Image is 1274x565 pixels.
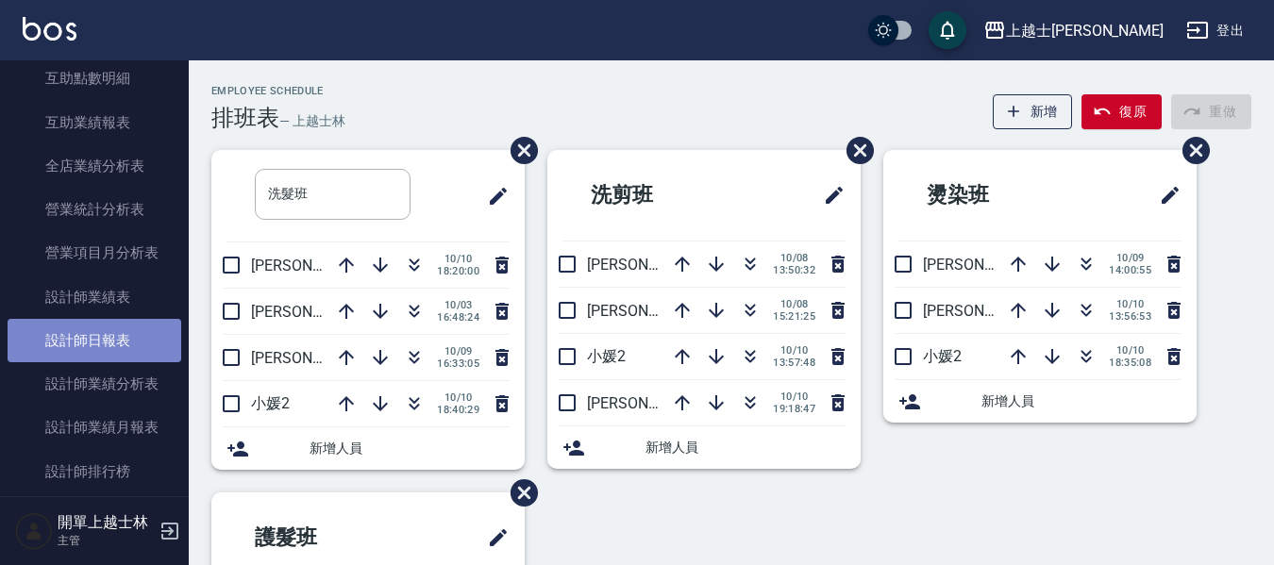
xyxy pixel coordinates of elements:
[437,345,479,357] span: 10/09
[251,257,373,274] span: [PERSON_NAME]8
[8,319,181,362] a: 設計師日報表
[1081,94,1162,129] button: 復原
[8,101,181,144] a: 互助業績報表
[898,161,1082,229] h2: 燙染班
[929,11,966,49] button: save
[773,391,815,403] span: 10/10
[8,188,181,231] a: 營業統計分析表
[211,427,525,470] div: 新增人員
[476,174,510,219] span: 修改班表的標題
[923,302,1053,320] span: [PERSON_NAME]12
[437,253,479,265] span: 10/10
[773,264,815,276] span: 13:50:32
[8,362,181,406] a: 設計師業績分析表
[496,465,541,521] span: 刪除班表
[476,515,510,560] span: 修改班表的標題
[976,11,1171,50] button: 上越士[PERSON_NAME]
[251,303,381,321] span: [PERSON_NAME]12
[587,394,709,412] span: [PERSON_NAME]8
[8,144,181,188] a: 全店業績分析表
[773,403,815,415] span: 19:18:47
[1109,344,1151,357] span: 10/10
[1109,298,1151,310] span: 10/10
[8,493,181,537] a: 商品銷售排行榜
[58,513,154,532] h5: 開單上越士林
[1109,310,1151,323] span: 13:56:53
[8,406,181,449] a: 設計師業績月報表
[1006,19,1164,42] div: 上越士[PERSON_NAME]
[1148,173,1182,218] span: 修改班表的標題
[547,426,861,469] div: 新增人員
[883,380,1197,423] div: 新增人員
[255,169,411,220] input: 排版標題
[587,256,717,274] span: [PERSON_NAME]12
[587,302,717,320] span: [PERSON_NAME]12
[587,347,626,365] span: 小媛2
[437,357,479,370] span: 16:33:05
[437,299,479,311] span: 10/03
[437,404,479,416] span: 18:40:29
[310,439,510,458] span: 新增人員
[58,532,154,549] p: 主管
[645,438,846,457] span: 新增人員
[1109,264,1151,276] span: 14:00:55
[437,391,479,404] span: 10/10
[8,57,181,100] a: 互助點數明細
[981,391,1182,411] span: 新增人員
[8,231,181,274] a: 營業項目月分析表
[1109,357,1151,369] span: 18:35:08
[1179,13,1251,48] button: 登出
[8,450,181,493] a: 設計師排行榜
[23,17,76,41] img: Logo
[773,298,815,310] span: 10/08
[923,256,1045,274] span: [PERSON_NAME]8
[496,123,541,178] span: 刪除班表
[923,347,962,365] span: 小媛2
[832,123,877,178] span: 刪除班表
[773,357,815,369] span: 13:57:48
[211,85,345,97] h2: Employee Schedule
[993,94,1073,129] button: 新增
[562,161,746,229] h2: 洗剪班
[1168,123,1213,178] span: 刪除班表
[15,512,53,550] img: Person
[437,311,479,324] span: 16:48:24
[251,394,290,412] span: 小媛2
[279,111,345,131] h6: — 上越士林
[773,310,815,323] span: 15:21:25
[437,265,479,277] span: 18:20:00
[8,275,181,319] a: 設計師業績表
[812,173,846,218] span: 修改班表的標題
[773,252,815,264] span: 10/08
[1109,252,1151,264] span: 10/09
[211,105,279,131] h3: 排班表
[251,349,381,367] span: [PERSON_NAME]12
[773,344,815,357] span: 10/10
